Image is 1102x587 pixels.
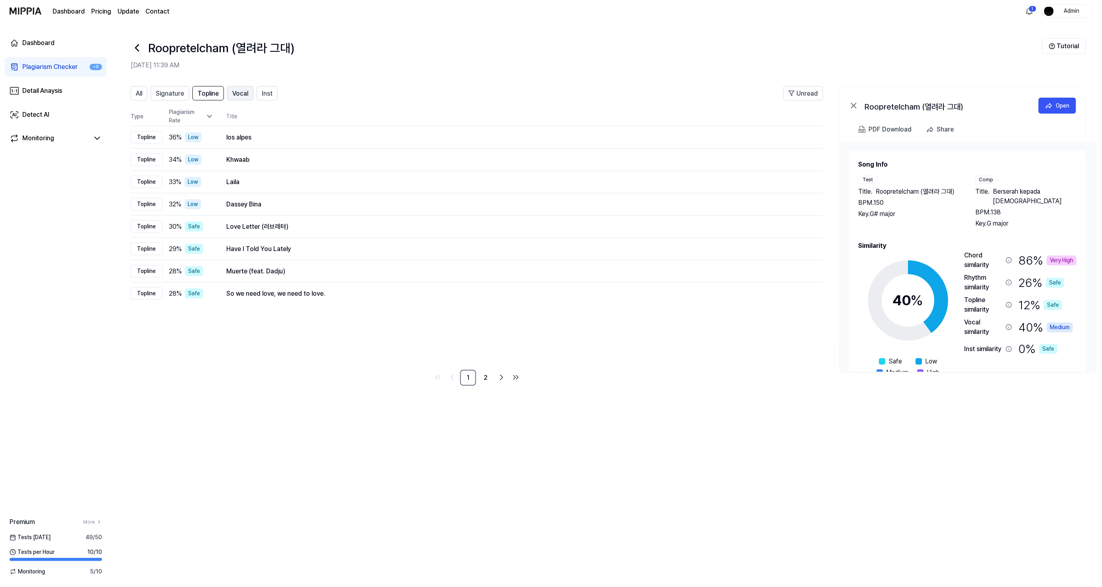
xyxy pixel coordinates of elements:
a: Go to first page [431,371,444,384]
div: Safe [1046,278,1065,288]
span: Tests per Hour [10,548,55,556]
div: BPM. 150 [859,198,960,208]
div: Safe [1044,300,1063,310]
div: BPM. 138 [976,208,1077,217]
span: 32 % [169,200,181,209]
div: 0 % [1019,340,1058,358]
div: Roopretelcham (열려라 그대) [865,101,1024,110]
button: PDF Download [857,122,914,137]
div: +9 [90,64,102,71]
a: Go to next page [495,371,508,384]
th: Title [226,107,823,126]
span: 34 % [169,155,182,165]
button: Tutorial [1042,38,1086,54]
div: Detect AI [22,110,49,120]
a: Contact [145,7,169,16]
span: 33 % [169,177,181,187]
a: Dashboard [5,33,107,53]
span: 28 % [169,289,182,298]
span: Vocal [232,89,248,98]
span: Inst [262,89,273,98]
div: Safe [185,266,203,276]
a: Dashboard [53,7,85,16]
div: Have I Told You Lately [226,244,810,254]
a: Monitoring [10,133,89,143]
div: Key. G major [976,219,1077,228]
div: Muerte (feat. Dadju) [226,267,810,276]
div: Chord similarity [965,251,1003,270]
a: Detect AI [5,105,107,124]
div: Detail Anaysis [22,86,62,96]
div: Monitoring [22,133,54,143]
h2: Similarity [859,241,1077,251]
div: 1 [1029,6,1037,12]
span: 28 % [169,267,182,276]
div: Topline similarity [965,295,1003,314]
div: Medium [1047,322,1073,332]
a: Song InfoTestTitle.Roopretelcham (열려라 그대)BPM.150Key.G# majorCompTitle.Berserah kepada [DEMOGRAPHI... [839,142,1096,372]
span: 36 % [169,133,182,142]
span: Safe [889,357,902,366]
h2: [DATE] 11:39 AM [131,61,1042,70]
div: Low [185,132,202,142]
span: Topline [198,89,219,98]
div: Safe [185,289,203,298]
div: Topline [131,265,163,277]
span: Title . [859,187,873,196]
div: Rhythm similarity [965,273,1003,292]
img: PDF Download [859,126,866,133]
div: Safe [1039,344,1058,354]
div: 12 % [1019,295,1063,314]
span: % [911,292,924,309]
button: Share [923,122,960,137]
div: Topline [131,153,163,166]
a: Go to previous page [446,371,459,384]
span: Signature [156,89,184,98]
span: Medium [886,368,909,377]
div: Key. G# major [859,209,960,219]
div: Comp [976,176,997,184]
div: Safe [185,244,203,254]
span: High [927,368,940,377]
a: More [83,518,102,526]
button: All [131,86,147,100]
div: Plagiarism Checker [22,62,78,72]
div: Topline [131,198,163,210]
div: Test [859,176,878,184]
button: Pricing [91,7,111,16]
div: Laila [226,177,810,187]
div: Khwaab [226,155,810,165]
span: Monitoring [10,567,45,576]
div: Very High [1047,255,1077,265]
div: Topline [131,243,163,255]
button: Open [1039,98,1076,114]
div: los alpes [226,133,810,142]
a: Detail Anaysis [5,81,107,100]
div: 26 % [1019,273,1065,292]
span: Berserah kepada [DEMOGRAPHIC_DATA] [993,187,1077,206]
div: Share [937,124,954,135]
div: Inst similarity [965,344,1003,354]
span: Tests [DATE] [10,533,51,542]
button: Signature [151,86,189,100]
div: Admin [1056,6,1087,15]
span: 10 / 10 [87,548,102,556]
div: Open [1056,101,1070,110]
div: 40 % [1019,318,1073,337]
div: Topline [131,176,163,188]
span: 5 / 10 [90,567,102,576]
div: 40 [893,290,924,311]
h1: Roopretelcham (열려라 그대) [148,39,294,57]
img: profile [1044,6,1054,16]
div: Low [185,155,202,165]
img: 알림 [1025,6,1034,16]
div: So we need love, we need to love. [226,289,810,298]
nav: pagination [131,370,823,386]
div: 86 % [1019,251,1077,270]
a: Plagiarism Checker+9 [5,57,107,77]
div: Topline [131,131,163,143]
span: Title . [976,187,990,206]
button: 알림1 [1023,5,1036,18]
span: 29 % [169,244,182,254]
